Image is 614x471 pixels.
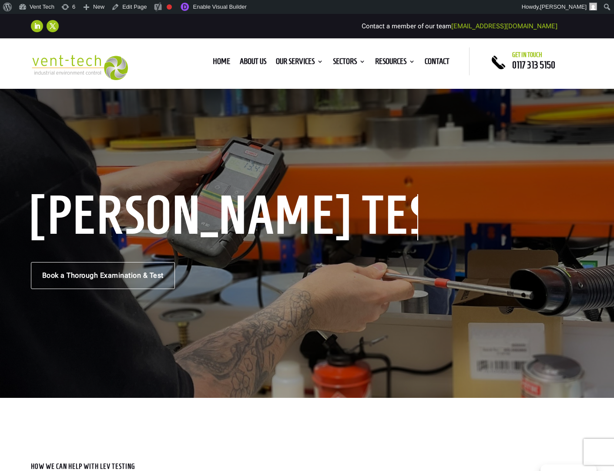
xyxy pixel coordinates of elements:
[167,4,172,10] div: Focus keyphrase not set
[425,58,450,68] a: Contact
[512,60,555,70] a: 0117 313 5150
[375,58,415,68] a: Resources
[451,22,557,30] a: [EMAIL_ADDRESS][DOMAIN_NAME]
[240,58,266,68] a: About us
[31,194,418,240] h1: [PERSON_NAME] Testing
[47,20,59,32] a: Follow on X
[362,22,557,30] span: Contact a member of our team
[31,55,128,80] img: 2023-09-27T08_35_16.549ZVENT-TECH---Clear-background
[333,58,366,68] a: Sectors
[540,3,587,10] span: [PERSON_NAME]
[276,58,323,68] a: Our Services
[31,463,584,470] p: HOW WE CAN HELP WITH LEV TESTING
[31,20,43,32] a: Follow on LinkedIn
[213,58,230,68] a: Home
[31,262,175,289] a: Book a Thorough Examination & Test
[512,51,542,58] span: Get in touch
